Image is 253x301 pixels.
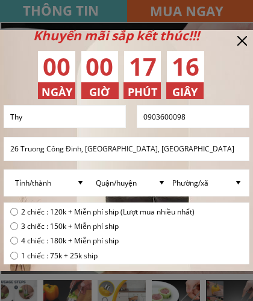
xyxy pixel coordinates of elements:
h3: PHÚT [128,84,165,101]
h3: NGÀY [42,84,79,101]
input: Số điện thoại [140,106,246,127]
input: Họ và Tên [7,106,122,127]
div: Khuyến mãi sắp kết thúc!!! [33,26,220,46]
h3: GIỜ [89,84,126,101]
input: Địa chỉ [7,138,246,160]
span: 3 chiếc : 150k + Miễn phí ship [21,220,195,232]
h3: GIÂY [172,84,210,101]
span: 2 chiếc : 120k + Miễn phí ship (Lượt mua nhiều nhất) [21,206,195,217]
span: 1 chiếc : 75k + 25k ship [21,250,195,261]
span: 4 chiếc : 180k + Miễn phí ship [21,235,195,246]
